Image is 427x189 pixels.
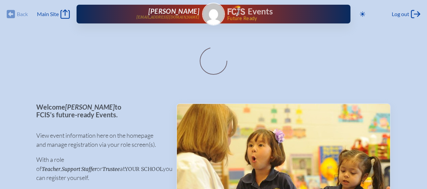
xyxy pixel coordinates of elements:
span: Future Ready [227,16,329,21]
span: Teacher [42,166,60,172]
span: [PERSON_NAME] [148,7,199,15]
img: Gravatar [203,3,224,25]
p: [EMAIL_ADDRESS][DOMAIN_NAME] [136,15,199,19]
a: [PERSON_NAME][EMAIL_ADDRESS][DOMAIN_NAME] [98,7,199,21]
p: With a role of , or at you can register yourself. [36,155,165,182]
p: View event information here on the homepage and manage registration via your role screen(s). [36,131,165,149]
p: Welcome to FCIS’s future-ready Events. [36,103,165,118]
span: [PERSON_NAME] [65,103,115,111]
span: Support Staffer [62,166,97,172]
span: your school [125,166,163,172]
a: Gravatar [202,3,225,25]
div: FCIS Events — Future ready [228,5,329,21]
span: Log out [392,11,409,17]
span: Main Site [37,11,59,17]
a: Main Site [37,9,70,19]
span: Trustee [102,166,120,172]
